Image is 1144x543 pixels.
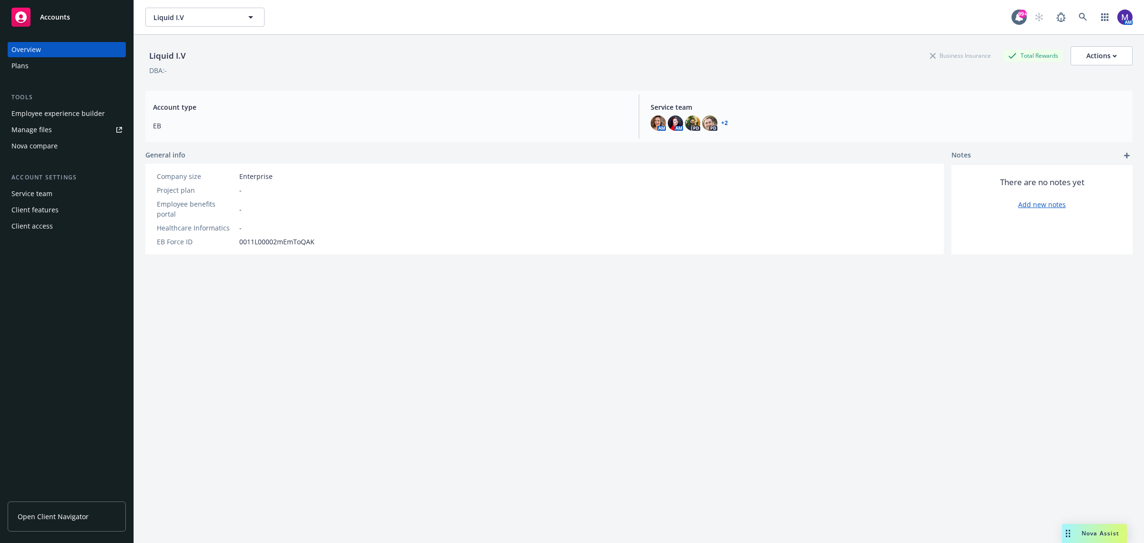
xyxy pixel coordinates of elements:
[239,185,242,195] span: -
[8,122,126,137] a: Manage files
[157,185,235,195] div: Project plan
[1018,199,1066,209] a: Add new notes
[1071,46,1133,65] button: Actions
[1073,8,1093,27] a: Search
[153,102,627,112] span: Account type
[1062,524,1127,543] button: Nova Assist
[157,171,235,181] div: Company size
[651,102,1125,112] span: Service team
[157,199,235,219] div: Employee benefits portal
[1095,8,1114,27] a: Switch app
[149,65,167,75] div: DBA: -
[157,237,235,247] div: EB Force ID
[239,223,242,233] span: -
[1121,150,1133,161] a: add
[8,106,126,121] a: Employee experience builder
[11,58,29,73] div: Plans
[11,42,41,57] div: Overview
[8,138,126,154] a: Nova compare
[1018,10,1027,18] div: 99+
[8,93,126,102] div: Tools
[1000,177,1084,188] span: There are no notes yet
[651,115,666,131] img: photo
[951,150,971,161] span: Notes
[145,50,190,62] div: Liquid I.V
[8,4,126,31] a: Accounts
[1117,10,1133,25] img: photo
[239,204,242,214] span: -
[8,202,126,218] a: Client features
[1082,529,1119,537] span: Nova Assist
[239,171,273,181] span: Enterprise
[1086,47,1117,65] div: Actions
[145,150,185,160] span: General info
[157,223,235,233] div: Healthcare Informatics
[239,237,315,247] span: 0011L00002mEmToQAK
[8,186,126,201] a: Service team
[145,8,265,27] button: Liquid I.V
[1062,524,1074,543] div: Drag to move
[702,115,717,131] img: photo
[721,120,728,126] a: +2
[8,58,126,73] a: Plans
[40,13,70,21] span: Accounts
[1003,50,1063,62] div: Total Rewards
[153,12,236,22] span: Liquid I.V
[1052,8,1071,27] a: Report a Bug
[11,219,53,234] div: Client access
[925,50,996,62] div: Business Insurance
[8,173,126,182] div: Account settings
[8,219,126,234] a: Client access
[668,115,683,131] img: photo
[11,186,52,201] div: Service team
[1030,8,1049,27] a: Start snowing
[11,106,105,121] div: Employee experience builder
[685,115,700,131] img: photo
[8,42,126,57] a: Overview
[153,121,627,131] span: EB
[11,202,59,218] div: Client features
[18,512,89,522] span: Open Client Navigator
[11,122,52,137] div: Manage files
[11,138,58,154] div: Nova compare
